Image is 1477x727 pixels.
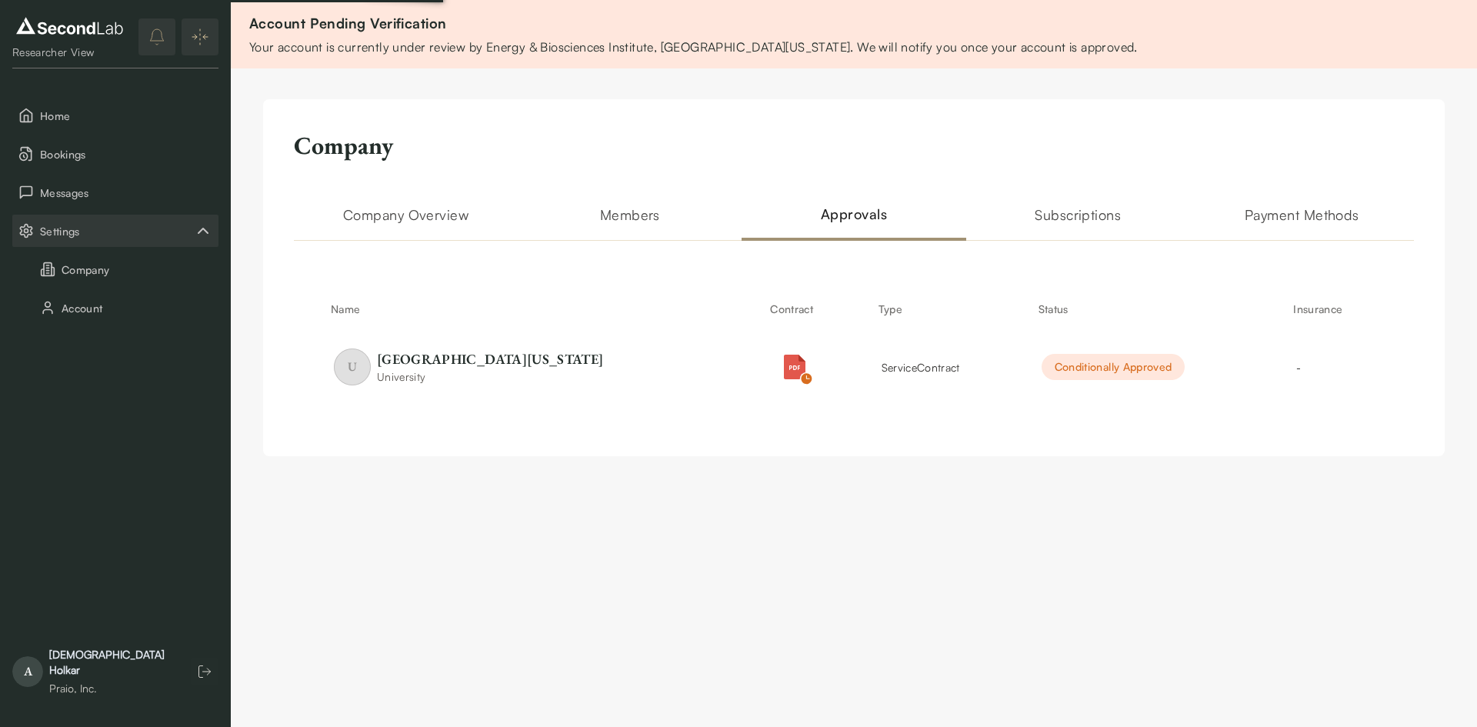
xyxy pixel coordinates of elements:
[40,146,212,162] span: Bookings
[1281,290,1389,327] th: Insurance
[12,253,218,285] button: Company
[12,138,218,170] button: Bookings
[40,108,212,124] span: Home
[334,348,742,385] a: item University of California, Berkeley
[318,290,758,327] th: Name
[12,176,218,208] button: Messages
[334,348,371,385] span: U
[249,12,1138,35] div: Account Pending Verification
[294,204,518,241] h2: Company Overview
[12,215,218,247] div: Settings sub items
[12,292,218,324] button: Account
[799,372,813,385] img: Check icon for pdf
[12,215,218,247] button: Settings
[12,99,218,132] button: Home
[40,223,194,239] span: Settings
[40,185,212,201] span: Messages
[758,290,865,327] th: Contract
[12,45,127,60] div: Researcher View
[249,38,1138,56] div: Your account is currently under review by Energy & Biosciences Institute, [GEOGRAPHIC_DATA][US_ST...
[377,349,603,369] div: [GEOGRAPHIC_DATA][US_STATE]
[182,18,218,55] button: Expand/Collapse sidebar
[294,130,393,161] h2: Company
[782,355,807,379] img: Attachment icon for pdf
[518,204,742,241] h2: Members
[966,204,1190,241] h2: Subscriptions
[1190,204,1414,241] h2: Payment Methods
[377,369,603,385] div: University
[138,18,175,55] button: notifications
[773,345,816,389] button: Attachment icon for pdfCheck icon for pdf
[1026,290,1282,327] th: Status
[882,361,960,374] span: service Contract
[742,204,965,241] h2: Approvals
[12,14,127,38] img: logo
[866,290,1026,327] th: Type
[1042,354,1185,380] div: Conditionally Approved
[1281,333,1389,401] td: -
